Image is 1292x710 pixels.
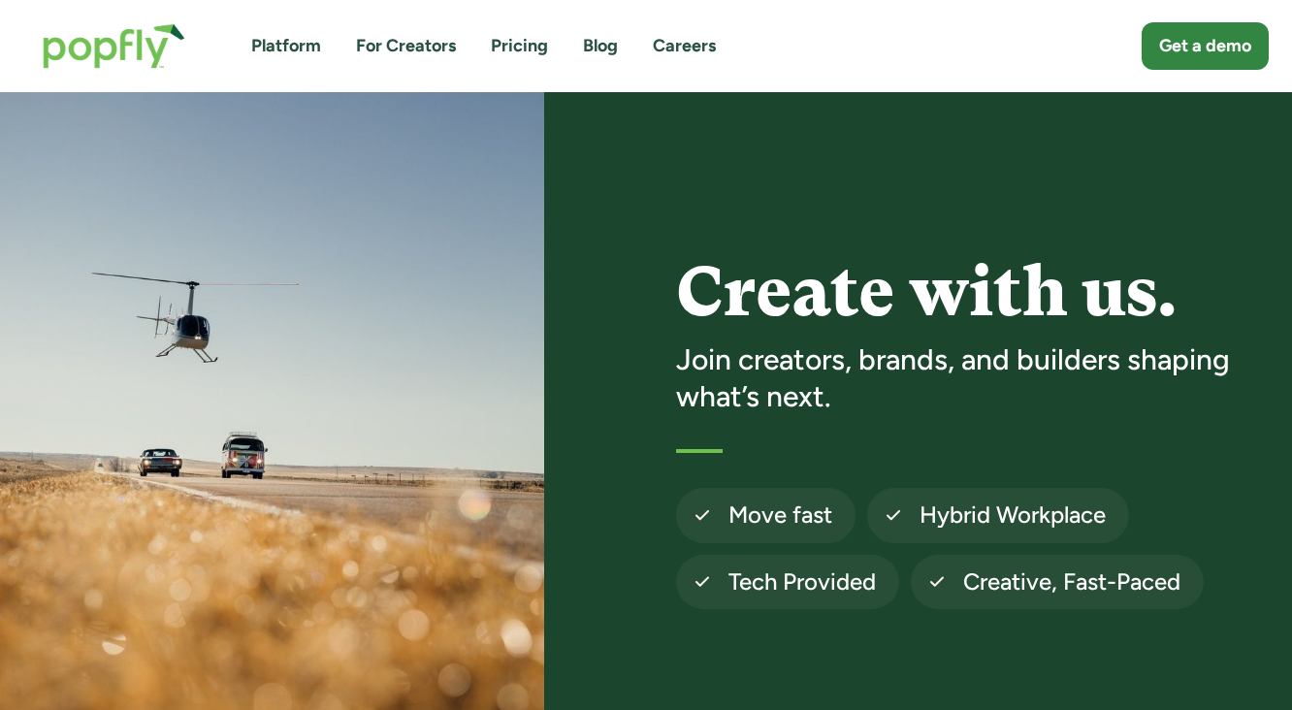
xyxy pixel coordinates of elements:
[1142,22,1269,70] a: Get a demo
[23,4,205,88] a: home
[728,566,876,597] h4: Tech Provided
[728,500,832,531] h4: Move fast
[251,34,321,58] a: Platform
[356,34,456,58] a: For Creators
[583,34,618,58] a: Blog
[963,566,1180,597] h4: Creative, Fast-Paced
[1159,34,1251,58] div: Get a demo
[676,341,1262,414] h3: Join creators, brands, and builders shaping what’s next.
[491,34,548,58] a: Pricing
[653,34,716,58] a: Careers
[920,500,1106,531] h4: Hybrid Workplace
[676,255,1262,330] h1: Create with us.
